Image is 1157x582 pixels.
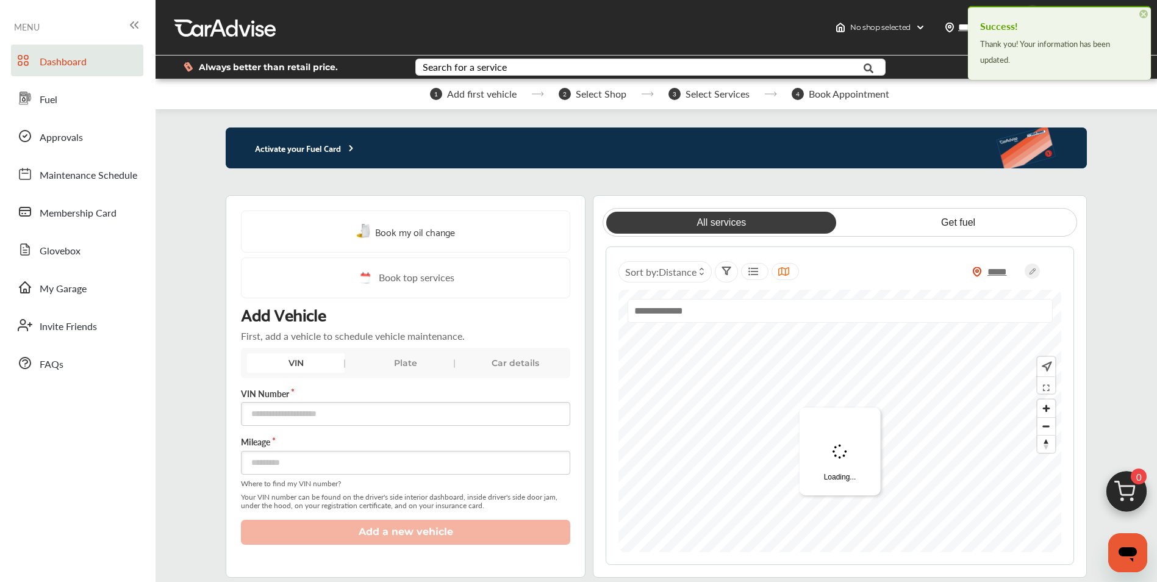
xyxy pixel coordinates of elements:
img: cart_icon.3d0951e8.svg [1097,465,1156,524]
p: Add Vehicle [241,303,326,324]
span: 0 [1131,469,1147,484]
span: Your VIN number can be found on the driver's side interior dashboard, inside driver's side door j... [241,493,570,510]
a: Invite Friends [11,309,143,341]
a: Dashboard [11,45,143,76]
span: Fuel [40,92,57,108]
span: Always better than retail price. [199,63,338,71]
span: Book my oil change [375,223,455,240]
button: Zoom out [1037,417,1055,435]
img: stepper-arrow.e24c07c6.svg [531,92,544,96]
span: 2 [559,88,571,100]
img: oil-change.e5047c97.svg [356,224,372,239]
a: Membership Card [11,196,143,228]
span: Add first vehicle [447,88,517,99]
span: MENU [14,22,40,32]
span: Glovebox [40,243,81,259]
img: dollor_label_vector.a70140d1.svg [184,62,193,72]
div: Car details [467,353,564,373]
span: FAQs [40,357,63,373]
span: Book Appointment [809,88,889,99]
a: All services [606,212,836,234]
span: Select Shop [576,88,626,99]
a: Maintenance Schedule [11,158,143,190]
div: Plate [357,353,454,373]
span: No shop selected [850,23,911,32]
a: Get fuel [844,212,1073,234]
a: Glovebox [11,234,143,265]
label: VIN Number [241,387,570,400]
span: × [1139,10,1148,18]
a: Fuel [11,82,143,114]
span: Dashboard [40,54,87,70]
p: Activate your Fuel Card [226,141,356,155]
iframe: Button to launch messaging window [1108,533,1147,572]
img: location_vector_orange.38f05af8.svg [972,267,982,277]
div: Thank you! Your information has been updated. [980,36,1139,68]
a: FAQs [11,347,143,379]
img: header-down-arrow.9dd2ce7d.svg [915,23,925,32]
a: My Garage [11,271,143,303]
img: stepper-arrow.e24c07c6.svg [641,92,654,96]
span: Book top services [379,270,454,286]
span: Invite Friends [40,319,97,335]
img: stepper-arrow.e24c07c6.svg [764,92,777,96]
img: cal_icon.0803b883.svg [357,270,373,286]
label: Mileage [241,436,570,448]
button: Zoom in [1037,400,1055,417]
span: Where to find my VIN number? [241,480,570,488]
span: Maintenance Schedule [40,168,137,184]
span: Distance [659,265,697,279]
span: Sort by : [625,265,697,279]
a: Book top services [241,257,570,298]
span: Approvals [40,130,83,146]
span: Membership Card [40,206,116,221]
span: My Garage [40,281,87,297]
span: 3 [668,88,681,100]
a: Approvals [11,120,143,152]
div: Search for a service [423,62,507,72]
img: activate-banner.5eeab9f0af3a0311e5fa.png [995,128,1086,168]
span: Zoom out [1037,418,1055,435]
span: 1 [430,88,442,100]
img: header-home-logo.8d720a4f.svg [836,23,845,32]
span: Select Services [686,88,750,99]
img: location_vector.a44bc228.svg [945,23,955,32]
p: First, add a vehicle to schedule vehicle maintenance. [241,329,465,343]
button: Reset bearing to north [1037,435,1055,453]
canvas: Map [618,290,1061,551]
div: VIN [247,353,345,373]
span: 4 [792,88,804,100]
div: Loading... [800,408,881,495]
img: recenter.ce011a49.svg [1039,360,1052,373]
a: Book my oil change [356,223,455,240]
h4: Success! [980,16,1139,36]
